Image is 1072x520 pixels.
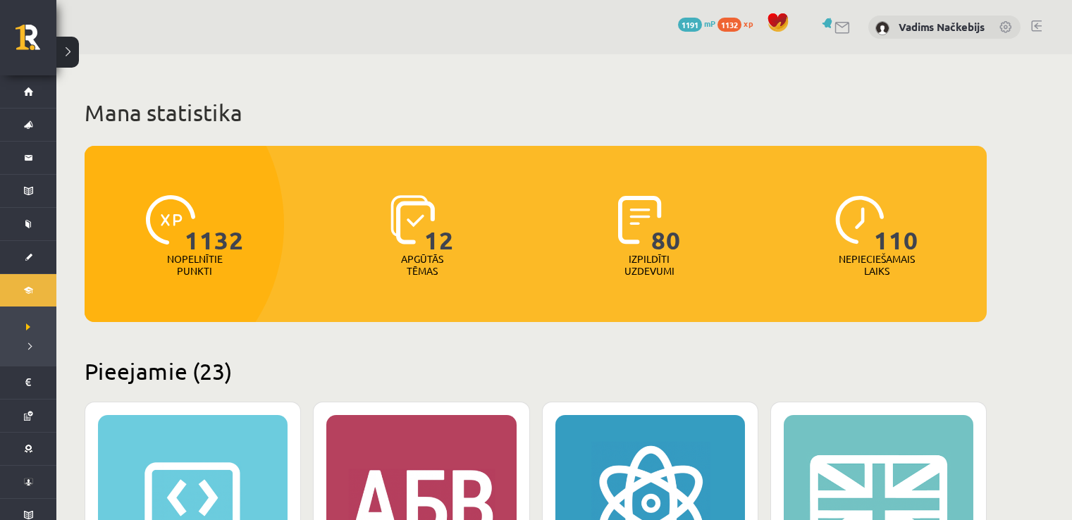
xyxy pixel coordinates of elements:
[146,195,195,244] img: icon-xp-0682a9bc20223a9ccc6f5883a126b849a74cddfe5390d2b41b4391c66f2066e7.svg
[395,253,450,277] p: Apgūtās tēmas
[744,18,753,29] span: xp
[85,99,987,127] h1: Mana statistika
[185,195,244,253] span: 1132
[678,18,715,29] a: 1191 mP
[835,195,885,244] img: icon-clock-7be60019b62300814b6bd22b8e044499b485619524d84068768e800edab66f18.svg
[839,253,915,277] p: Nepieciešamais laiks
[618,195,662,244] img: icon-completed-tasks-ad58ae20a441b2904462921112bc710f1caf180af7a3daa7317a5a94f2d26646.svg
[424,195,454,253] span: 12
[622,253,677,277] p: Izpildīti uzdevumi
[167,253,223,277] p: Nopelnītie punkti
[704,18,715,29] span: mP
[899,20,985,34] a: Vadims Načkebijs
[16,25,56,60] a: Rīgas 1. Tālmācības vidusskola
[390,195,435,244] img: icon-learned-topics-4a711ccc23c960034f471b6e78daf4a3bad4a20eaf4de84257b87e66633f6470.svg
[678,18,702,32] span: 1191
[717,18,741,32] span: 1132
[875,21,889,35] img: Vadims Načkebijs
[717,18,760,29] a: 1132 xp
[85,357,987,385] h2: Pieejamie (23)
[651,195,681,253] span: 80
[874,195,918,253] span: 110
